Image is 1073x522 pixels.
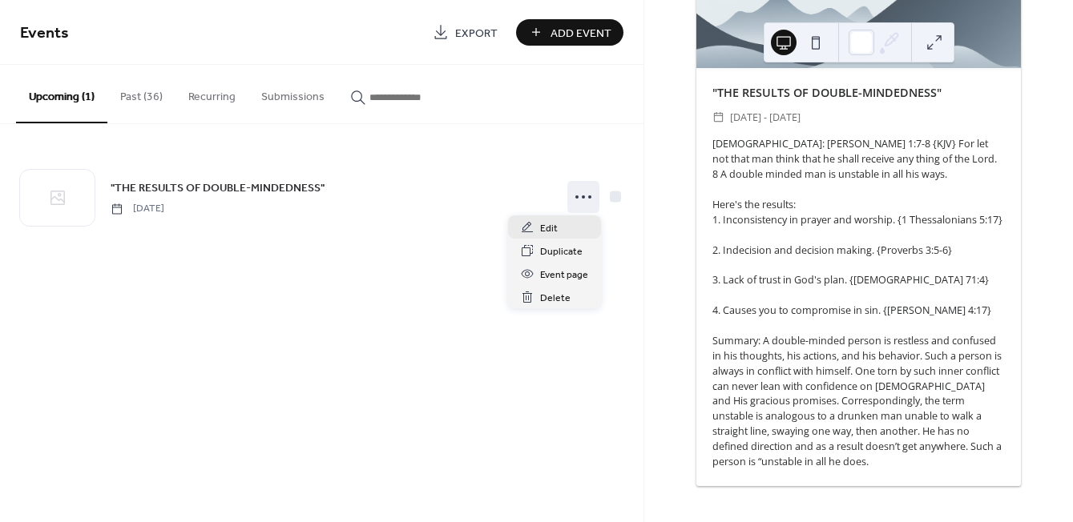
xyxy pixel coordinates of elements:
[540,290,571,307] span: Delete
[111,180,325,197] span: "THE RESULTS OF DOUBLE-MINDEDNESS"
[455,25,498,42] span: Export
[111,202,164,216] span: [DATE]
[730,109,801,126] span: [DATE] - [DATE]
[111,179,325,197] a: "THE RESULTS OF DOUBLE-MINDEDNESS"
[175,65,248,122] button: Recurring
[516,19,623,46] button: Add Event
[696,84,1021,102] div: "THE RESULTS OF DOUBLE-MINDEDNESS"
[540,243,583,260] span: Duplicate
[540,220,558,237] span: Edit
[712,109,724,126] div: ​
[107,65,175,122] button: Past (36)
[421,19,510,46] a: Export
[551,25,611,42] span: Add Event
[20,18,69,49] span: Events
[248,65,337,122] button: Submissions
[696,137,1021,470] div: [DEMOGRAPHIC_DATA]: [PERSON_NAME] 1:7-8 {KJV} For let not that man think that he shall receive an...
[540,267,588,283] span: Event page
[16,65,107,123] button: Upcoming (1)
